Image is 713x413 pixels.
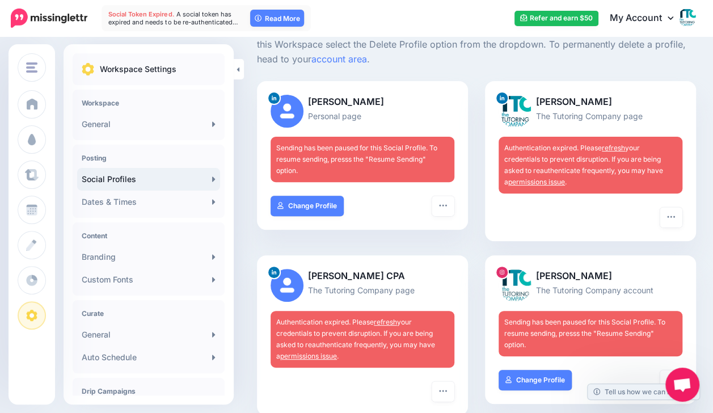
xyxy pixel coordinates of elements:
[276,144,437,175] span: Sending has been paused for this Social Profile. To resume sending, presss the "Resume Sending" o...
[271,95,454,109] p: [PERSON_NAME]
[499,370,572,390] a: Change Profile
[82,309,216,318] h4: Curate
[499,109,682,123] p: The Tutoring Company page
[499,95,682,109] p: [PERSON_NAME]
[77,268,220,291] a: Custom Fonts
[100,62,176,76] p: Workspace Settings
[514,11,598,26] a: Refer and earn $50
[504,318,665,349] span: Sending has been paused for this Social Profile. To resume sending, presss the "Resume Sending" o...
[271,196,344,216] a: Change Profile
[82,387,216,395] h4: Drip Campaigns
[499,269,682,284] p: [PERSON_NAME]
[588,384,699,399] a: Tell us how we can improve
[77,191,220,213] a: Dates & Times
[108,10,174,18] span: Social Token Expired.
[499,95,531,128] img: 1542156391904-bsa85335.png
[602,144,625,152] a: refresh
[271,95,303,128] img: user_default_image.png
[26,62,37,73] img: menu.png
[271,269,303,302] img: user_default_image.png
[598,5,696,32] a: My Account
[271,284,454,297] p: The Tutoring Company page
[257,23,696,67] p: You are on the plan which means you can add up to social profiles. To unlink a profile from this ...
[271,269,454,284] p: [PERSON_NAME] CPA
[82,231,216,240] h4: Content
[11,9,87,28] img: Missinglettr
[82,154,216,162] h4: Posting
[82,63,94,75] img: settings.png
[311,53,367,65] a: account area
[108,10,238,26] span: A social token has expired and needs to be re-authenticated…
[77,246,220,268] a: Branding
[276,318,435,360] span: Authentication expired. Please your credentials to prevent disruption. If you are being asked to ...
[77,113,220,136] a: General
[499,269,531,302] img: 90492901_1820287728106825_4889425181044375552_n-bsa101539.jpg
[82,99,216,107] h4: Workspace
[271,109,454,123] p: Personal page
[499,284,682,297] p: The Tutoring Company account
[374,318,397,326] a: refresh
[504,144,663,186] span: Authentication expired. Please your credentials to prevent disruption. If you are being asked to ...
[77,346,220,369] a: Auto Schedule
[665,368,699,402] div: Open chat
[250,10,304,27] a: Read More
[77,323,220,346] a: General
[508,178,565,186] a: permissions issue
[280,352,337,360] a: permissions issue
[77,168,220,191] a: Social Profiles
